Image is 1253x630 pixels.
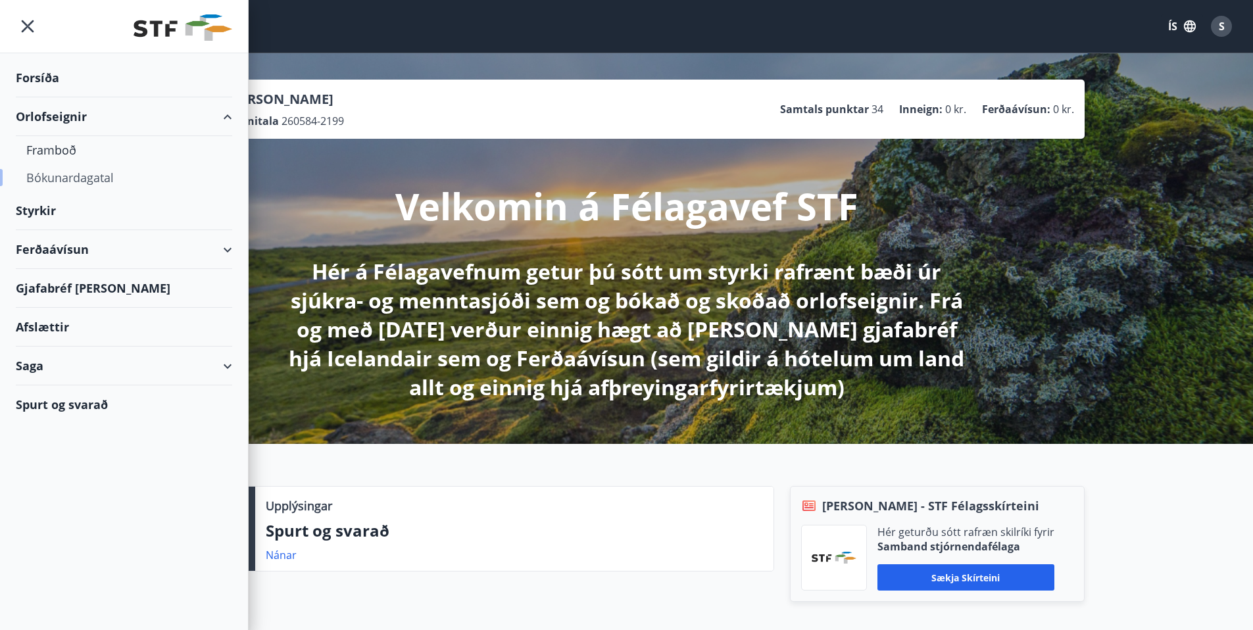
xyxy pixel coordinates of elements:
button: menu [16,14,39,38]
span: S [1219,19,1225,34]
div: Saga [16,347,232,385]
p: Hér á Félagavefnum getur þú sótt um styrki rafrænt bæði úr sjúkra- og menntasjóði sem og bókað og... [280,257,974,402]
a: Nánar [266,548,297,562]
p: Inneign : [899,102,943,116]
span: 0 kr. [945,102,966,116]
button: S [1206,11,1237,42]
p: Spurt og svarað [266,520,763,542]
p: Samtals punktar [780,102,869,116]
p: Samband stjórnendafélaga [877,539,1054,554]
p: Upplýsingar [266,497,332,514]
div: Spurt og svarað [16,385,232,424]
div: Styrkir [16,191,232,230]
div: Ferðaávísun [16,230,232,269]
button: ÍS [1161,14,1203,38]
p: Velkomin á Félagavef STF [395,181,858,231]
span: 260584-2199 [282,114,344,128]
button: Sækja skírteini [877,564,1054,591]
p: Hér geturðu sótt rafræn skilríki fyrir [877,525,1054,539]
img: vjCaq2fThgY3EUYqSgpjEiBg6WP39ov69hlhuPVN.png [812,552,856,564]
div: Framboð [26,136,222,164]
p: Ferðaávísun : [982,102,1050,116]
span: 34 [872,102,883,116]
div: Afslættir [16,308,232,347]
div: Bókunardagatal [26,164,222,191]
span: 0 kr. [1053,102,1074,116]
div: Forsíða [16,59,232,97]
div: Orlofseignir [16,97,232,136]
p: Kennitala [227,114,279,128]
img: union_logo [134,14,232,41]
span: [PERSON_NAME] - STF Félagsskírteini [822,497,1039,514]
p: [PERSON_NAME] [227,90,344,109]
div: Gjafabréf [PERSON_NAME] [16,269,232,308]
